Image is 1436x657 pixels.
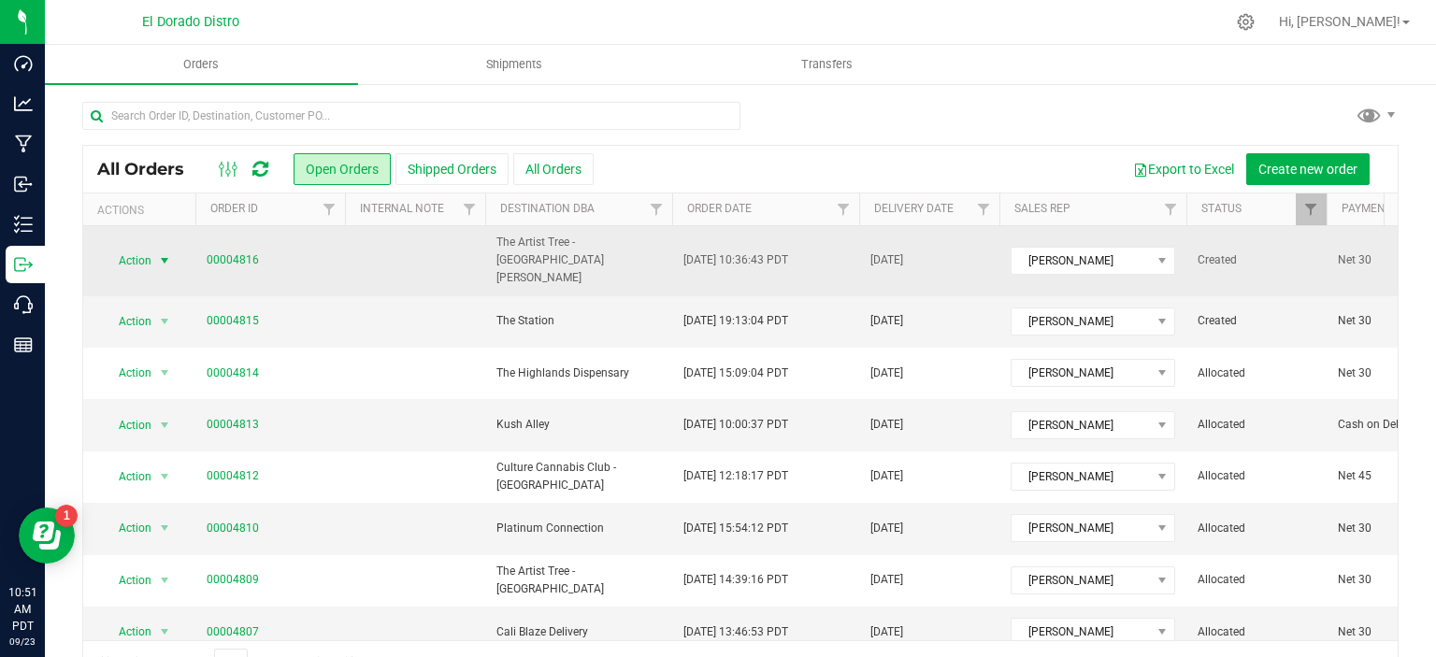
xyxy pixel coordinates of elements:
[1121,153,1246,185] button: Export to Excel
[102,619,152,645] span: Action
[294,153,391,185] button: Open Orders
[870,623,903,641] span: [DATE]
[153,464,177,490] span: select
[671,45,984,84] a: Transfers
[207,416,259,434] a: 00004813
[207,364,259,382] a: 00004814
[870,467,903,485] span: [DATE]
[210,202,258,215] a: Order ID
[207,467,259,485] a: 00004812
[1296,193,1327,225] a: Filter
[828,193,859,225] a: Filter
[102,567,152,593] span: Action
[45,45,358,84] a: Orders
[1198,623,1315,641] span: Allocated
[874,202,954,215] a: Delivery Date
[496,520,661,537] span: Platinum Connection
[14,215,33,234] inline-svg: Inventory
[19,507,75,564] iframe: Resource center
[14,94,33,113] inline-svg: Analytics
[776,56,878,73] span: Transfers
[683,416,788,434] span: [DATE] 10:00:37 PDT
[82,102,740,130] input: Search Order ID, Destination, Customer PO...
[683,571,788,589] span: [DATE] 14:39:16 PDT
[1201,202,1242,215] a: Status
[153,515,177,541] span: select
[55,505,78,527] iframe: Resource center unread badge
[314,193,345,225] a: Filter
[1198,571,1315,589] span: Allocated
[14,295,33,314] inline-svg: Call Center
[102,308,152,335] span: Action
[496,416,661,434] span: Kush Alley
[102,464,152,490] span: Action
[102,360,152,386] span: Action
[207,251,259,269] a: 00004816
[207,520,259,537] a: 00004810
[153,619,177,645] span: select
[496,563,661,598] span: The Artist Tree - [GEOGRAPHIC_DATA]
[870,416,903,434] span: [DATE]
[1234,13,1257,31] div: Manage settings
[14,135,33,153] inline-svg: Manufacturing
[1012,567,1151,593] span: [PERSON_NAME]
[14,336,33,354] inline-svg: Reports
[683,364,788,382] span: [DATE] 15:09:04 PDT
[496,312,661,330] span: The Station
[461,56,567,73] span: Shipments
[969,193,999,225] a: Filter
[207,312,259,330] a: 00004815
[153,248,177,274] span: select
[153,567,177,593] span: select
[683,623,788,641] span: [DATE] 13:46:53 PDT
[153,308,177,335] span: select
[496,459,661,494] span: Culture Cannabis Club - [GEOGRAPHIC_DATA]
[14,255,33,274] inline-svg: Outbound
[683,467,788,485] span: [DATE] 12:18:17 PDT
[1198,251,1315,269] span: Created
[687,202,752,215] a: Order Date
[1012,515,1151,541] span: [PERSON_NAME]
[395,153,509,185] button: Shipped Orders
[207,571,259,589] a: 00004809
[360,202,444,215] a: Internal Note
[496,623,661,641] span: Cali Blaze Delivery
[1198,416,1315,434] span: Allocated
[1198,520,1315,537] span: Allocated
[454,193,485,225] a: Filter
[870,312,903,330] span: [DATE]
[1198,364,1315,382] span: Allocated
[1014,202,1070,215] a: Sales Rep
[870,251,903,269] span: [DATE]
[1279,14,1400,29] span: Hi, [PERSON_NAME]!
[153,412,177,438] span: select
[14,175,33,193] inline-svg: Inbound
[500,202,595,215] a: Destination DBA
[1198,312,1315,330] span: Created
[496,364,661,382] span: The Highlands Dispensary
[97,204,188,217] div: Actions
[102,412,152,438] span: Action
[1012,248,1151,274] span: [PERSON_NAME]
[153,360,177,386] span: select
[1012,360,1151,386] span: [PERSON_NAME]
[8,635,36,649] p: 09/23
[14,54,33,73] inline-svg: Dashboard
[8,584,36,635] p: 10:51 AM PDT
[358,45,671,84] a: Shipments
[102,248,152,274] span: Action
[1012,308,1151,335] span: [PERSON_NAME]
[97,159,203,179] span: All Orders
[1156,193,1186,225] a: Filter
[1258,162,1357,177] span: Create new order
[158,56,244,73] span: Orders
[870,571,903,589] span: [DATE]
[1012,412,1151,438] span: [PERSON_NAME]
[683,520,788,537] span: [DATE] 15:54:12 PDT
[683,312,788,330] span: [DATE] 19:13:04 PDT
[496,234,661,288] span: The Artist Tree - [GEOGRAPHIC_DATA][PERSON_NAME]
[142,14,239,30] span: El Dorado Distro
[870,364,903,382] span: [DATE]
[102,515,152,541] span: Action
